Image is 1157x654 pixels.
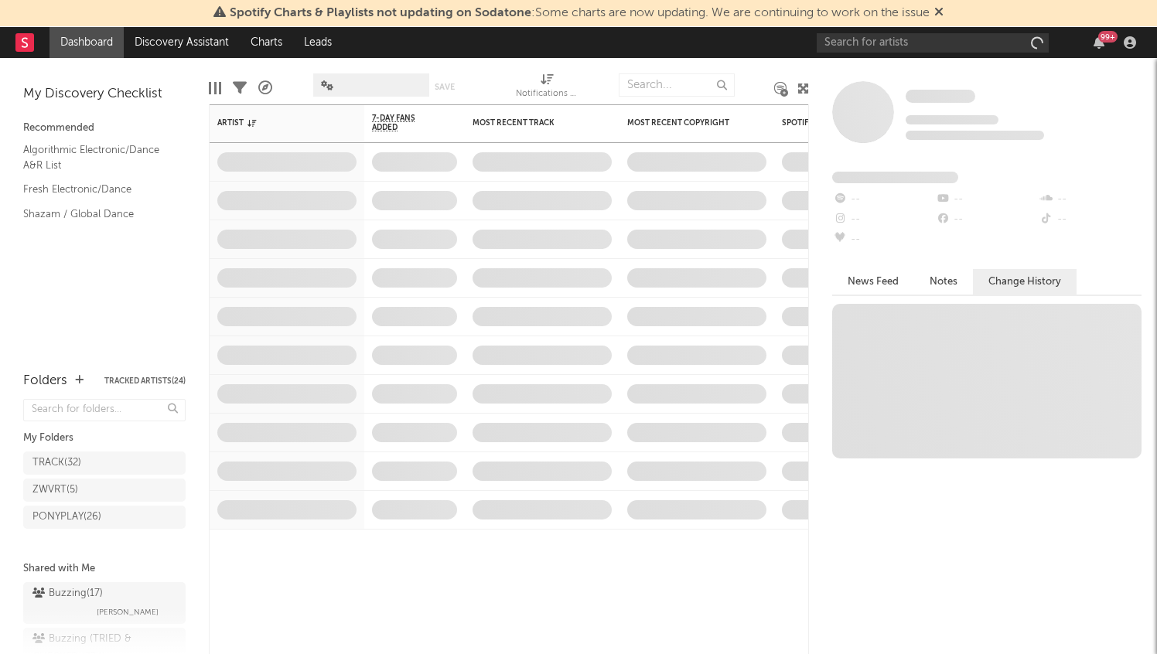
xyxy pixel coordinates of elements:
[104,377,186,385] button: Tracked Artists(24)
[32,454,81,472] div: TRACK ( 32 )
[23,451,186,475] a: TRACK(32)
[832,230,935,250] div: --
[906,90,975,103] span: Some Artist
[23,582,186,624] a: Buzzing(17)[PERSON_NAME]
[782,118,898,128] div: Spotify Monthly Listeners
[230,7,531,19] span: Spotify Charts & Playlists not updating on Sodatone
[124,27,240,58] a: Discovery Assistant
[627,118,743,128] div: Most Recent Copyright
[240,27,293,58] a: Charts
[23,181,170,198] a: Fresh Electronic/Dance
[23,560,186,578] div: Shared with Me
[372,114,434,132] span: 7-Day Fans Added
[217,118,333,128] div: Artist
[32,481,78,499] div: ZWVRT ( 5 )
[906,115,998,124] span: Tracking Since: [DATE]
[23,479,186,502] a: ZWVRT(5)
[23,119,186,138] div: Recommended
[1094,36,1104,49] button: 99+
[516,66,578,111] div: Notifications (Artist)
[23,141,170,173] a: Algorithmic Electronic/Dance A&R List
[817,33,1049,53] input: Search for artists
[832,172,958,183] span: Fans Added by Platform
[473,118,589,128] div: Most Recent Track
[435,83,455,91] button: Save
[23,506,186,529] a: PONYPLAY(26)
[23,206,170,223] a: Shazam / Global Dance
[906,89,975,104] a: Some Artist
[973,269,1077,295] button: Change History
[832,189,935,209] div: --
[1039,189,1142,209] div: --
[906,131,1044,140] span: 0 fans last week
[832,269,914,295] button: News Feed
[32,508,101,526] div: PONYPLAY ( 26 )
[97,603,159,622] span: [PERSON_NAME]
[233,66,247,111] div: Filters
[23,429,186,448] div: My Folders
[832,209,935,230] div: --
[1039,209,1142,230] div: --
[23,399,186,421] input: Search for folders...
[230,7,930,19] span: : Some charts are now updating. We are continuing to work on the issue
[1098,31,1118,43] div: 99 +
[23,372,67,390] div: Folders
[209,66,221,111] div: Edit Columns
[914,269,973,295] button: Notes
[619,73,735,97] input: Search...
[258,66,272,111] div: A&R Pipeline
[935,209,1038,230] div: --
[934,7,944,19] span: Dismiss
[32,584,103,603] div: Buzzing ( 17 )
[293,27,343,58] a: Leads
[516,85,578,104] div: Notifications (Artist)
[49,27,124,58] a: Dashboard
[935,189,1038,209] div: --
[23,85,186,104] div: My Discovery Checklist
